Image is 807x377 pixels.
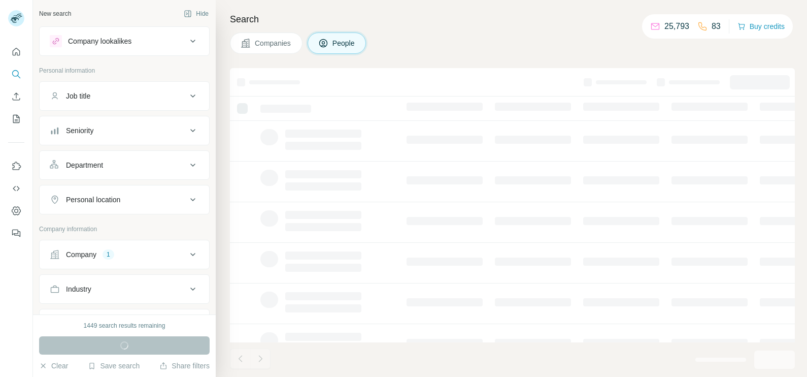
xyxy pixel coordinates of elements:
p: 83 [712,20,721,33]
div: Department [66,160,103,170]
button: Clear [39,361,68,371]
button: HQ location [40,311,209,336]
button: Company1 [40,242,209,267]
button: Department [40,153,209,177]
span: People [332,38,356,48]
div: Seniority [66,125,93,136]
button: Use Surfe API [8,179,24,198]
div: Industry [66,284,91,294]
div: New search [39,9,71,18]
button: Enrich CSV [8,87,24,106]
div: Company lookalikes [68,36,131,46]
button: Industry [40,277,209,301]
span: Companies [255,38,292,48]
h4: Search [230,12,795,26]
button: Feedback [8,224,24,242]
button: My lists [8,110,24,128]
button: Dashboard [8,202,24,220]
p: Company information [39,225,210,234]
button: Personal location [40,187,209,212]
button: Search [8,65,24,83]
button: Buy credits [737,19,785,34]
button: Hide [177,6,216,21]
div: Company [66,249,96,260]
div: Job title [66,91,90,101]
div: Personal location [66,195,120,205]
div: 1449 search results remaining [84,321,165,330]
button: Save search [88,361,140,371]
button: Share filters [159,361,210,371]
p: 25,793 [664,20,689,33]
button: Company lookalikes [40,29,209,53]
div: 1 [103,250,114,259]
button: Use Surfe on LinkedIn [8,157,24,175]
button: Quick start [8,43,24,61]
p: Personal information [39,66,210,75]
button: Seniority [40,118,209,143]
button: Job title [40,84,209,108]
